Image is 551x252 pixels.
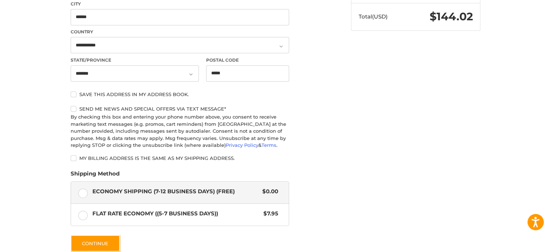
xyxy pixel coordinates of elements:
label: Postal Code [206,57,289,63]
button: Continue [71,235,120,252]
label: City [71,1,289,7]
span: Economy Shipping (7-12 Business Days) (Free) [92,187,259,196]
legend: Shipping Method [71,170,120,181]
span: Total (USD) [359,13,388,20]
span: $7.95 [260,210,278,218]
a: Terms [262,142,276,148]
label: Save this address in my address book. [71,91,289,97]
label: Send me news and special offers via text message* [71,106,289,112]
div: By checking this box and entering your phone number above, you consent to receive marketing text ... [71,113,289,149]
label: State/Province [71,57,199,63]
span: $144.02 [430,10,473,23]
span: Flat Rate Economy ((5-7 Business Days)) [92,210,260,218]
span: $0.00 [259,187,278,196]
label: My billing address is the same as my shipping address. [71,155,289,161]
label: Country [71,29,289,35]
a: Privacy Policy [226,142,258,148]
